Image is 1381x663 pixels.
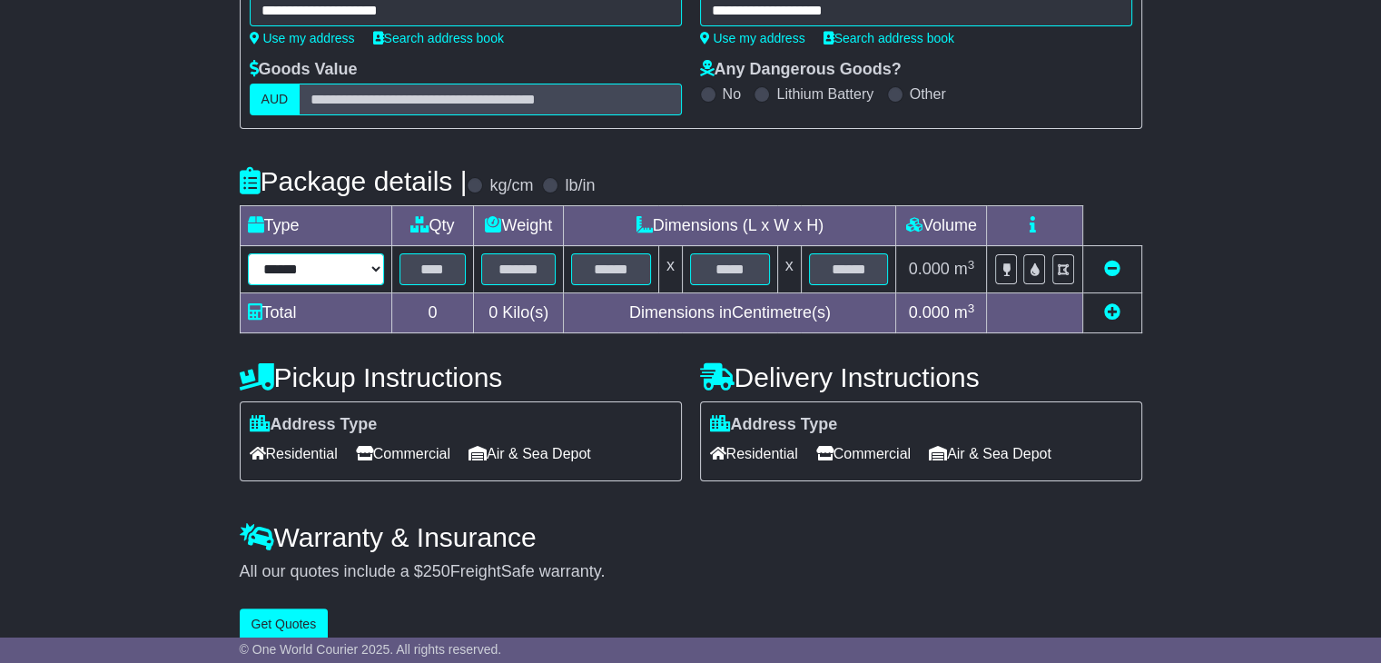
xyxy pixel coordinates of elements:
label: Goods Value [250,60,358,80]
label: Address Type [710,415,838,435]
sup: 3 [968,258,975,272]
td: Total [240,293,391,333]
td: Type [240,206,391,246]
td: Qty [391,206,474,246]
span: 0.000 [909,260,950,278]
td: x [658,246,682,293]
a: Search address book [824,31,954,45]
span: 250 [423,562,450,580]
label: kg/cm [489,176,533,196]
label: lb/in [565,176,595,196]
h4: Delivery Instructions [700,362,1142,392]
span: Commercial [356,440,450,468]
td: Volume [896,206,987,246]
label: AUD [250,84,301,115]
span: m [954,260,975,278]
td: Dimensions in Centimetre(s) [564,293,896,333]
h4: Warranty & Insurance [240,522,1142,552]
td: x [777,246,801,293]
span: m [954,303,975,322]
span: Residential [710,440,798,468]
span: Air & Sea Depot [469,440,591,468]
h4: Pickup Instructions [240,362,682,392]
a: Remove this item [1104,260,1120,278]
span: Residential [250,440,338,468]
span: 0 [488,303,498,322]
a: Use my address [250,31,355,45]
td: Kilo(s) [474,293,564,333]
label: No [723,85,741,103]
a: Use my address [700,31,805,45]
td: Weight [474,206,564,246]
a: Add new item [1104,303,1120,322]
label: Other [910,85,946,103]
sup: 3 [968,302,975,315]
label: Lithium Battery [776,85,873,103]
span: © One World Courier 2025. All rights reserved. [240,642,502,657]
button: Get Quotes [240,609,329,640]
td: Dimensions (L x W x H) [564,206,896,246]
label: Address Type [250,415,378,435]
td: 0 [391,293,474,333]
span: Commercial [816,440,911,468]
span: 0.000 [909,303,950,322]
a: Search address book [373,31,504,45]
span: Air & Sea Depot [929,440,1051,468]
div: All our quotes include a $ FreightSafe warranty. [240,562,1142,582]
label: Any Dangerous Goods? [700,60,902,80]
h4: Package details | [240,166,468,196]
